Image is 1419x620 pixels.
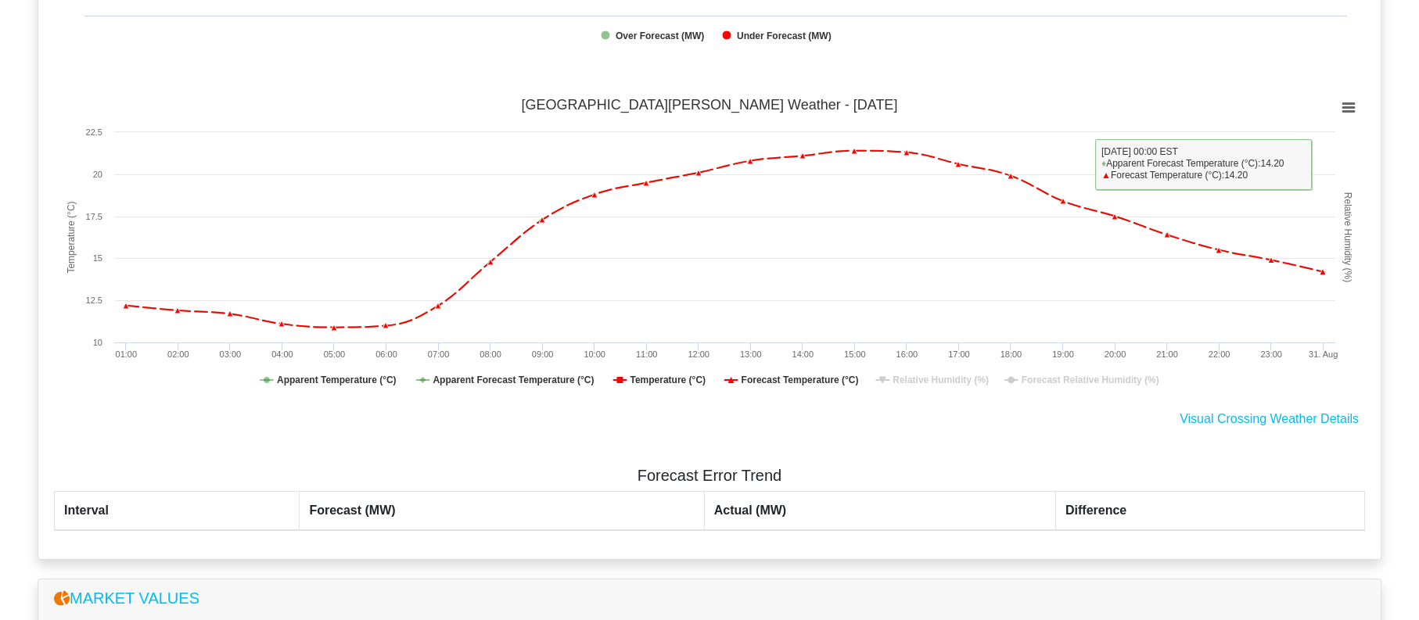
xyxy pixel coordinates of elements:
[55,492,300,531] th: Interval
[948,349,970,359] text: 17:00
[54,589,1365,607] h5: Market Values
[1180,412,1359,425] a: Visual Crossing Weather Details
[277,375,397,385] tspan: Apparent Temperature (°C)
[86,127,102,137] text: 22.5
[630,375,706,385] tspan: Temperature (°C)
[428,349,450,359] text: 07:00
[300,492,704,531] th: Forecast (MW)
[740,349,762,359] text: 13:00
[324,349,346,359] text: 05:00
[704,492,1055,531] th: Actual (MW)
[1105,349,1126,359] text: 20:00
[1260,349,1282,359] text: 23:00
[480,349,501,359] text: 08:00
[1156,349,1178,359] text: 21:00
[1342,192,1353,282] tspan: Relative Humidity (%)
[220,349,242,359] text: 03:00
[66,202,77,274] tspan: Temperature (°C)
[86,212,102,221] text: 17.5
[93,170,102,179] text: 20
[1022,375,1159,385] tspan: Forecast Relative Humidity (%)
[1309,349,1338,359] tspan: 31. Aug
[1052,349,1074,359] text: 19:00
[433,375,594,385] tspan: Apparent Forecast Temperature (°C)
[54,466,1365,485] h5: Forecast Error Trend
[167,349,189,359] text: 02:00
[737,30,832,41] tspan: Under Forecast (MW)
[93,338,102,347] text: 10
[616,30,704,41] tspan: Over Forecast (MW)
[893,375,989,385] tspan: Relative Humidity (%)
[896,349,918,359] text: 16:00
[584,349,605,359] text: 10:00
[1055,492,1364,531] th: Difference
[742,375,859,385] tspan: Forecast Temperature (°C)
[93,253,102,263] text: 15
[636,349,658,359] text: 11:00
[522,97,898,113] tspan: [GEOGRAPHIC_DATA][PERSON_NAME] Weather - [DATE]
[688,349,709,359] text: 12:00
[86,296,102,305] text: 12.5
[532,349,554,359] text: 09:00
[792,349,814,359] text: 14:00
[375,349,397,359] text: 06:00
[1209,349,1230,359] text: 22:00
[844,349,866,359] text: 15:00
[116,349,138,359] text: 01:00
[271,349,293,359] text: 04:00
[1000,349,1022,359] text: 18:00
